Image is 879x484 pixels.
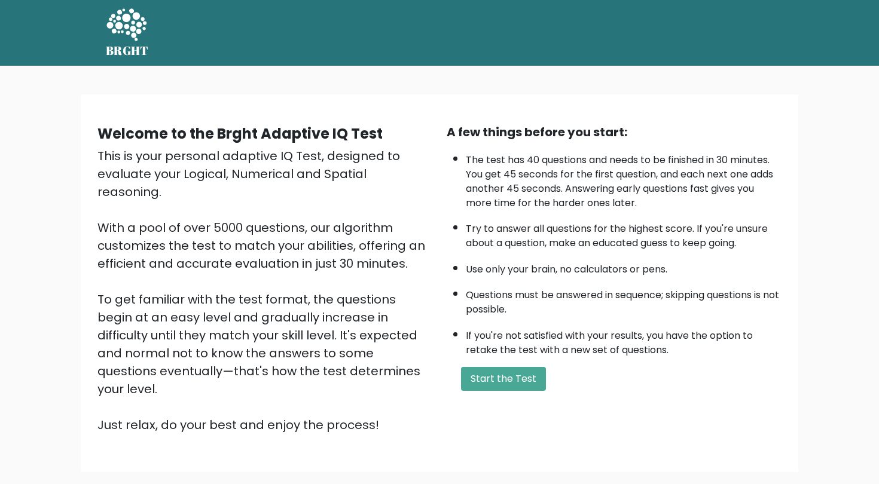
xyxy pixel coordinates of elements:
li: The test has 40 questions and needs to be finished in 30 minutes. You get 45 seconds for the firs... [466,147,782,210]
button: Start the Test [461,367,546,391]
a: BRGHT [106,5,149,61]
h5: BRGHT [106,44,149,58]
li: Questions must be answered in sequence; skipping questions is not possible. [466,282,782,317]
div: This is your personal adaptive IQ Test, designed to evaluate your Logical, Numerical and Spatial ... [97,147,432,434]
div: A few things before you start: [447,123,782,141]
li: Try to answer all questions for the highest score. If you're unsure about a question, make an edu... [466,216,782,250]
li: Use only your brain, no calculators or pens. [466,256,782,277]
li: If you're not satisfied with your results, you have the option to retake the test with a new set ... [466,323,782,357]
b: Welcome to the Brght Adaptive IQ Test [97,124,383,143]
